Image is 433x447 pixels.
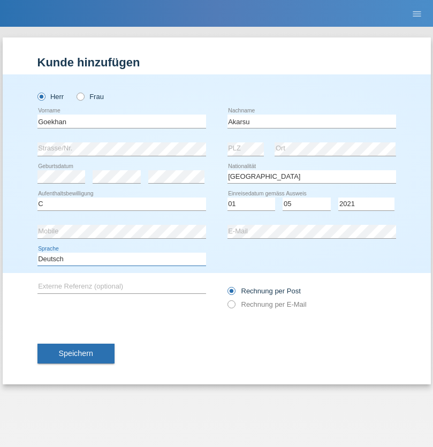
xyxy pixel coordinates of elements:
button: Speichern [37,344,115,364]
h1: Kunde hinzufügen [37,56,396,69]
i: menu [412,9,422,19]
input: Frau [77,93,83,100]
input: Rechnung per E-Mail [227,300,234,314]
input: Rechnung per Post [227,287,234,300]
label: Frau [77,93,104,101]
input: Herr [37,93,44,100]
span: Speichern [59,349,93,358]
label: Rechnung per E-Mail [227,300,307,308]
a: menu [406,10,428,17]
label: Herr [37,93,64,101]
label: Rechnung per Post [227,287,301,295]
